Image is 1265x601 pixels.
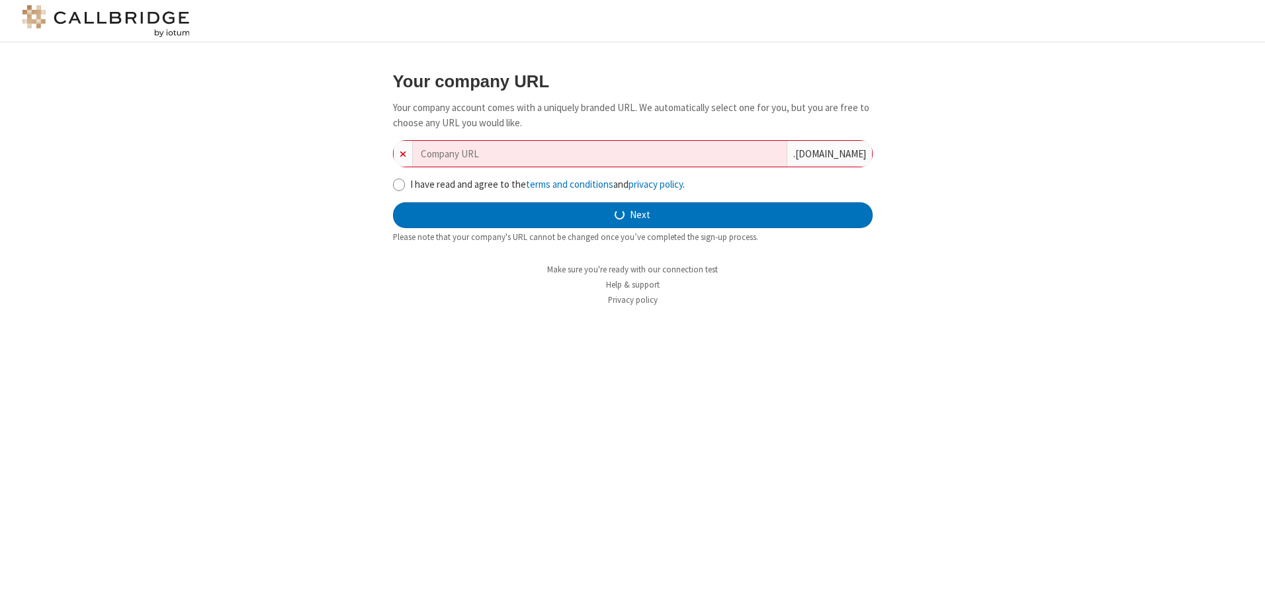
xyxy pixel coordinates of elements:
[393,100,873,130] p: Your company account comes with a uniquely branded URL. We automatically select one for you, but ...
[410,177,873,192] label: I have read and agree to the and .
[526,178,613,190] a: terms and conditions
[20,5,192,37] img: logo@2x.png
[608,294,658,305] a: Privacy policy
[413,141,787,167] input: Company URL
[629,178,683,190] a: privacy policy
[393,202,873,229] button: Next
[547,264,718,275] a: Make sure you're ready with our connection test
[606,279,660,290] a: Help & support
[393,231,873,243] div: Please note that your company's URL cannot be changed once you’ve completed the sign-up process.
[787,141,872,167] div: . [DOMAIN_NAME]
[393,72,873,91] h3: Your company URL
[630,208,650,223] span: Next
